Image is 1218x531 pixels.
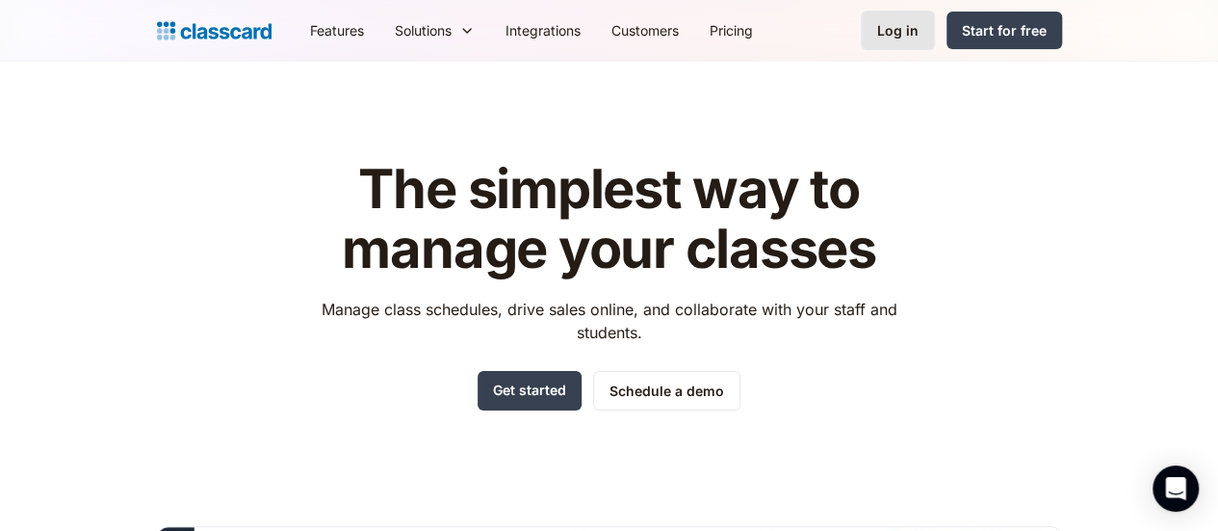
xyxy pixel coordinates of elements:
[946,12,1062,49] a: Start for free
[157,17,272,44] a: home
[1153,465,1199,512] div: Open Intercom Messenger
[490,9,596,52] a: Integrations
[395,20,452,40] div: Solutions
[295,9,379,52] a: Features
[593,371,740,411] a: Schedule a demo
[478,371,582,411] a: Get started
[379,9,490,52] div: Solutions
[962,20,1047,40] div: Start for free
[596,9,694,52] a: Customers
[303,298,915,344] p: Manage class schedules, drive sales online, and collaborate with your staff and students.
[877,20,919,40] div: Log in
[303,160,915,279] h1: The simplest way to manage your classes
[861,11,935,50] a: Log in
[694,9,768,52] a: Pricing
